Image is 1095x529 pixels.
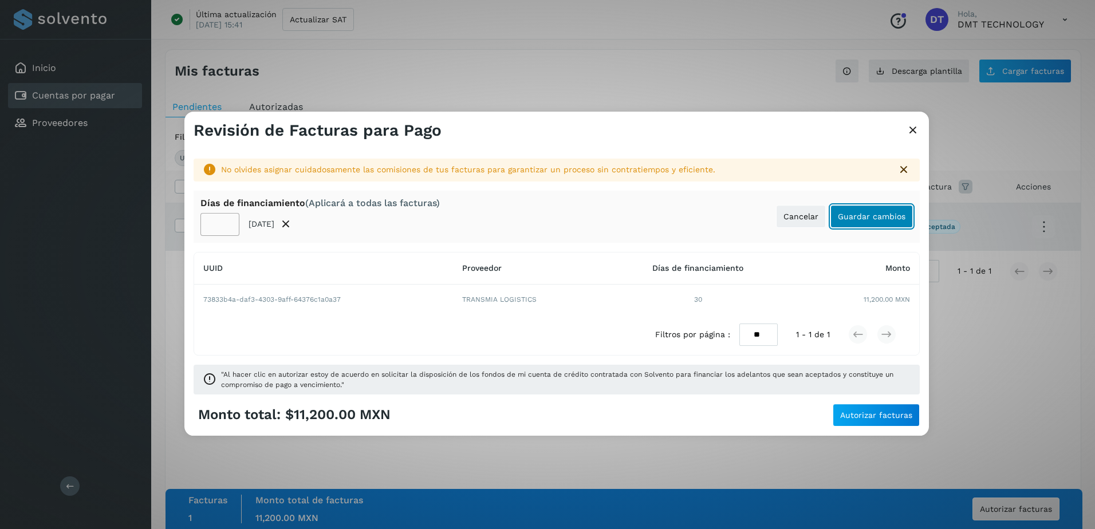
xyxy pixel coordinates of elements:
span: Días de financiamiento [652,263,743,273]
span: $11,200.00 MXN [285,406,391,423]
td: TRANSMIA LOGISTICS [453,285,607,314]
span: Monto [885,263,910,273]
span: 11,200.00 MXN [864,294,910,305]
h3: Revisión de Facturas para Pago [194,121,442,140]
button: Autorizar facturas [833,404,920,427]
span: Guardar cambios [838,212,905,220]
span: Proveedor [462,263,502,273]
span: Cancelar [783,212,818,220]
span: 1 - 1 de 1 [796,329,830,341]
span: Filtros por página : [655,329,730,341]
span: (Aplicará a todas las facturas) [305,198,440,208]
td: 73833b4a-daf3-4303-9aff-64376c1a0a37 [194,285,453,314]
span: Monto total: [198,406,281,423]
div: Días de financiamiento [200,198,440,208]
button: Cancelar [776,205,826,228]
p: [DATE] [249,219,274,229]
button: Guardar cambios [830,205,913,228]
div: No olvides asignar cuidadosamente las comisiones de tus facturas para garantizar un proceso sin c... [221,164,888,176]
span: "Al hacer clic en autorizar estoy de acuerdo en solicitar la disposición de los fondos de mi cuen... [221,369,911,390]
span: UUID [203,263,223,273]
td: 30 [607,285,789,314]
span: Autorizar facturas [840,411,912,419]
